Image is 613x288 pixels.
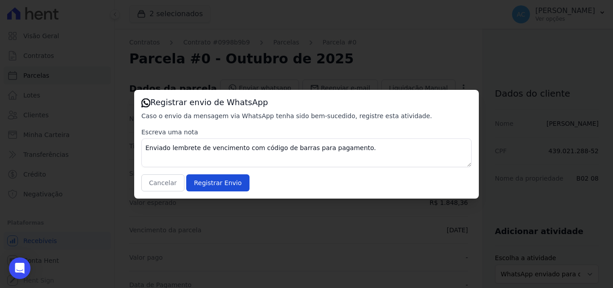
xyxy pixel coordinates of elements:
textarea: Enviado lembrete de vencimento com código de barras para pagamento. [141,138,472,167]
label: Escreva uma nota [141,128,472,137]
button: Cancelar [141,174,184,191]
p: Caso o envio da mensagem via WhatsApp tenha sido bem-sucedido, registre esta atividade. [141,111,472,120]
input: Registrar Envio [186,174,249,191]
h3: Registrar envio de WhatsApp [141,97,472,108]
div: Open Intercom Messenger [9,257,31,279]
